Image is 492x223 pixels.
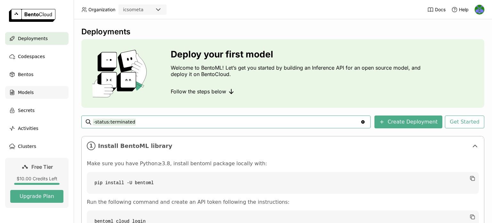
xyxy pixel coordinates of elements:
input: Selected icsometa. [144,7,145,13]
a: Activities [5,122,69,135]
span: Free Tier [31,164,53,170]
img: logo [9,9,55,22]
a: Codespaces [5,50,69,63]
a: Models [5,86,69,99]
a: Deployments [5,32,69,45]
i: 1 [87,142,95,150]
span: Codespaces [18,53,45,60]
img: cover onboarding [86,49,155,98]
span: Install BentoML library [98,142,469,150]
input: Search [93,117,360,127]
p: Make sure you have Python≥3.8, install bentoml package locally with: [87,160,479,167]
span: Organization [88,7,115,13]
p: Welcome to BentoML! Let’s get you started by building an Inference API for an open source model, ... [171,64,424,77]
span: Deployments [18,35,48,42]
a: Bentos [5,68,69,81]
div: Help [451,6,469,13]
span: Docs [435,7,446,13]
span: Bentos [18,71,33,78]
span: Follow the steps below [171,88,226,95]
div: icsometa [123,6,143,13]
h3: Deploy your first model [171,49,424,59]
button: Upgrade Plan [10,190,63,203]
a: Secrets [5,104,69,117]
div: Deployments [81,27,484,37]
code: pip install -U bentoml [87,172,479,194]
div: $10.00 Credits Left [10,176,63,182]
span: Activities [18,124,38,132]
span: Help [459,7,469,13]
a: Free Tier$10.00 Credits LeftUpgrade Plan [5,158,69,208]
button: Create Deployment [374,116,442,128]
div: 1Install BentoML library [82,136,484,155]
button: Get Started [445,116,484,128]
a: Docs [427,6,446,13]
img: icso meta [475,5,484,14]
span: Models [18,89,34,96]
a: Clusters [5,140,69,153]
span: Clusters [18,142,36,150]
span: Secrets [18,107,35,114]
p: Run the following command and create an API token following the instructions: [87,199,479,205]
svg: Clear value [360,119,365,124]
